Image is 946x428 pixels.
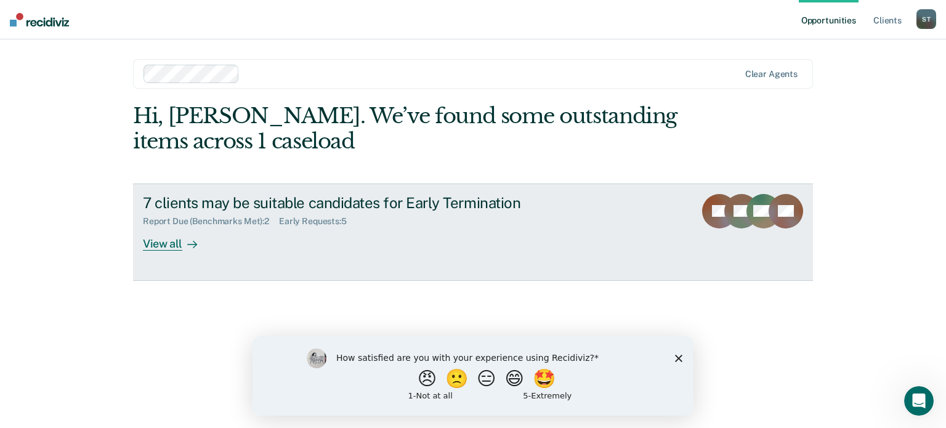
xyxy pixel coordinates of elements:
[916,9,936,29] div: S T
[143,227,212,251] div: View all
[133,184,813,281] a: 7 clients may be suitable candidates for Early TerminationReport Due (Benchmarks Met):2Early Requ...
[10,13,69,26] img: Recidiviz
[279,216,357,227] div: Early Requests : 5
[916,9,936,29] button: ST
[904,386,934,416] iframe: Intercom live chat
[253,336,693,416] iframe: Survey by Kim from Recidiviz
[133,103,677,154] div: Hi, [PERSON_NAME]. We’ve found some outstanding items across 1 caseload
[143,194,575,212] div: 7 clients may be suitable candidates for Early Termination
[745,69,798,79] div: Clear agents
[143,216,279,227] div: Report Due (Benchmarks Met) : 2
